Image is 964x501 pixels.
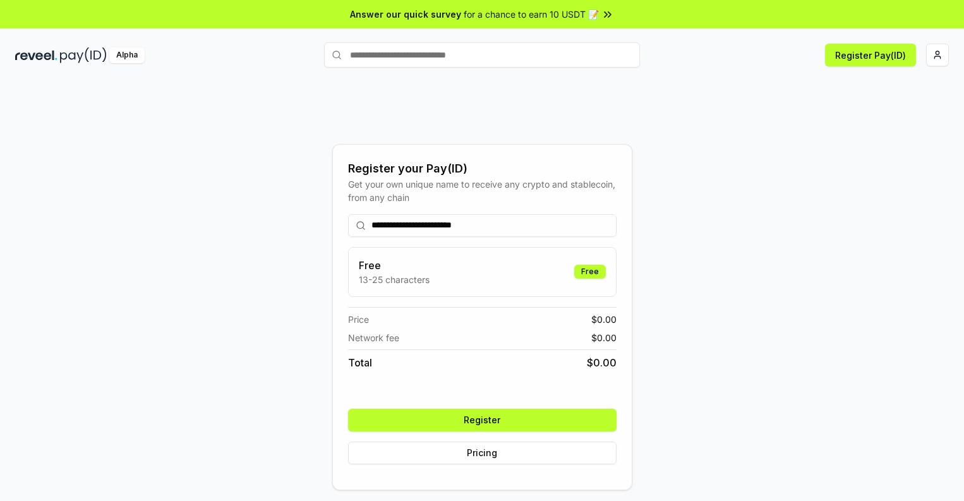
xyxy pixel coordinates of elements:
[350,8,461,21] span: Answer our quick survey
[348,313,369,326] span: Price
[348,355,372,370] span: Total
[348,160,617,178] div: Register your Pay(ID)
[15,47,57,63] img: reveel_dark
[359,273,430,286] p: 13-25 characters
[60,47,107,63] img: pay_id
[348,442,617,464] button: Pricing
[825,44,916,66] button: Register Pay(ID)
[348,178,617,204] div: Get your own unique name to receive any crypto and stablecoin, from any chain
[574,265,606,279] div: Free
[591,331,617,344] span: $ 0.00
[359,258,430,273] h3: Free
[348,409,617,432] button: Register
[587,355,617,370] span: $ 0.00
[109,47,145,63] div: Alpha
[591,313,617,326] span: $ 0.00
[464,8,599,21] span: for a chance to earn 10 USDT 📝
[348,331,399,344] span: Network fee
